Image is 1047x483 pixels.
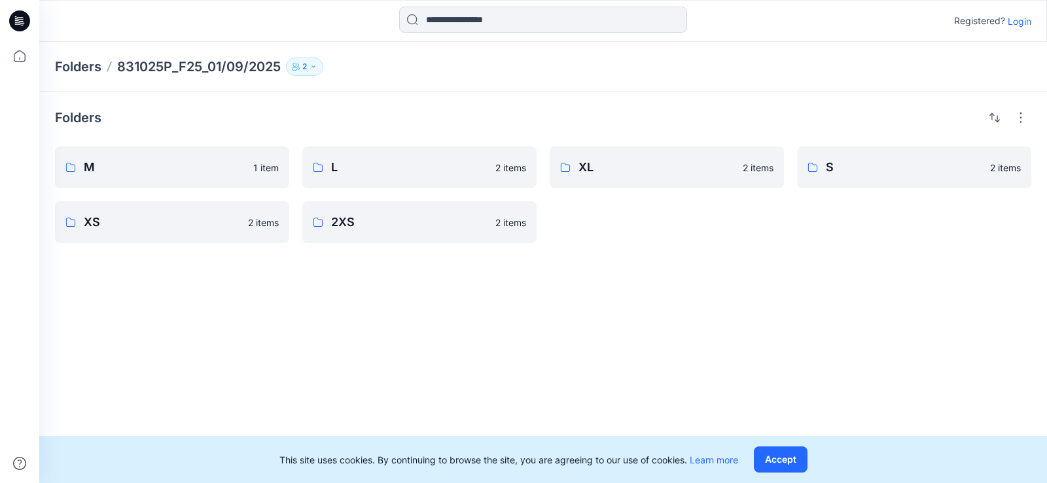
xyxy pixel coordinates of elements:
a: M1 item [55,146,289,188]
p: M [84,158,245,176]
p: 2 items [248,216,279,229]
p: 2 items [990,161,1021,175]
p: This site uses cookies. By continuing to browse the site, you are agreeing to our use of cookies. [279,453,738,467]
a: L2 items [302,146,537,188]
p: L [331,158,488,176]
a: XS2 items [55,201,289,243]
p: 2 [302,59,307,74]
p: Login [1008,14,1031,28]
p: 831025P_F25_01/09/2025 [117,58,281,76]
p: 2 items [495,216,526,229]
h4: Folders [55,110,101,125]
a: Folders [55,58,101,76]
p: 2XS [331,213,488,231]
button: 2 [286,58,323,76]
p: Registered? [954,13,1005,29]
p: S [826,158,982,176]
p: 1 item [253,161,279,175]
a: Learn more [690,454,738,465]
p: XL [578,158,735,176]
a: XL2 items [550,146,784,188]
button: Accept [754,446,807,473]
p: XS [84,213,240,231]
p: 2 items [743,161,773,175]
a: S2 items [797,146,1031,188]
p: 2 items [495,161,526,175]
a: 2XS2 items [302,201,537,243]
